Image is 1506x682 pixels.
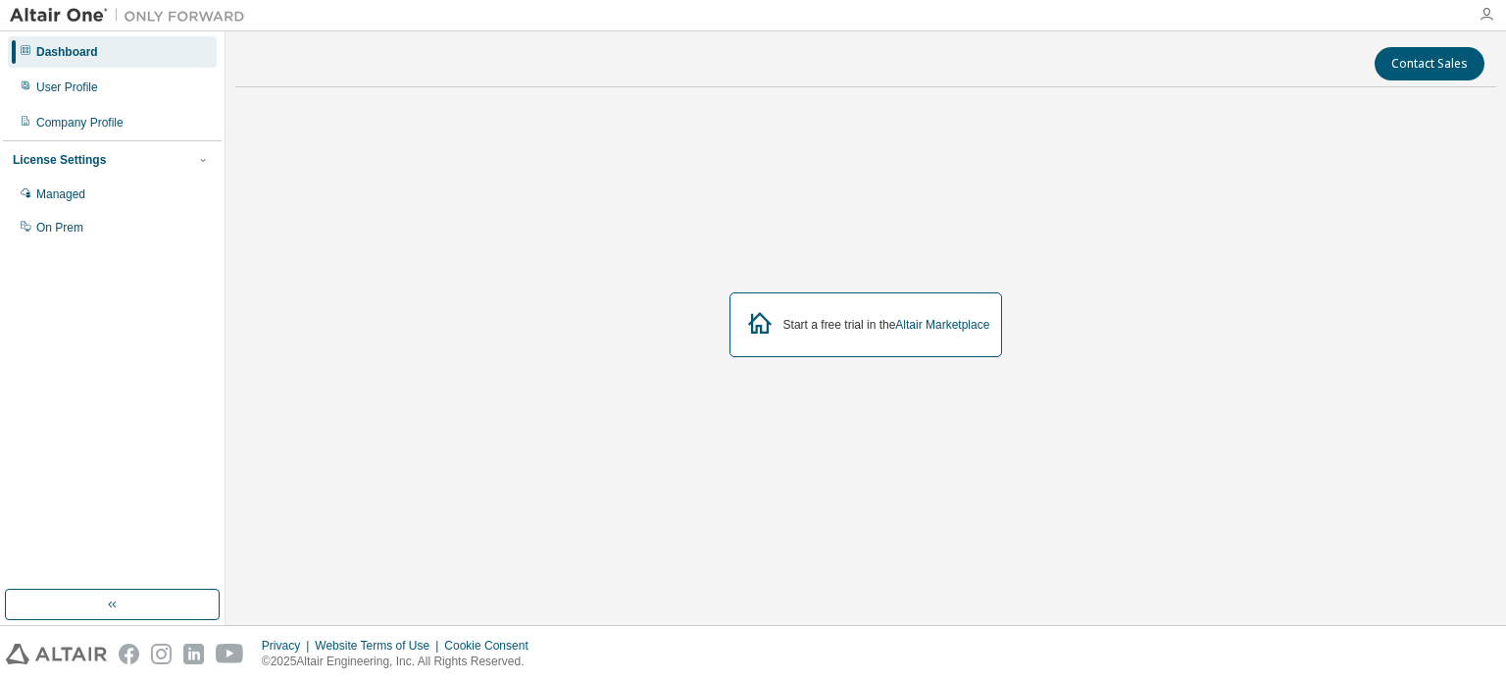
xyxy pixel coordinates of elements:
[895,318,989,332] a: Altair Marketplace
[10,6,255,26] img: Altair One
[36,186,85,202] div: Managed
[36,79,98,95] div: User Profile
[783,317,990,333] div: Start a free trial in the
[36,220,83,236] div: On Prem
[6,644,107,664] img: altair_logo.svg
[151,644,172,664] img: instagram.svg
[183,644,204,664] img: linkedin.svg
[216,644,244,664] img: youtube.svg
[119,644,139,664] img: facebook.svg
[36,44,98,60] div: Dashboard
[262,654,540,670] p: © 2025 Altair Engineering, Inc. All Rights Reserved.
[262,638,315,654] div: Privacy
[36,115,124,131] div: Company Profile
[13,152,106,168] div: License Settings
[444,638,539,654] div: Cookie Consent
[1375,47,1484,80] button: Contact Sales
[315,638,444,654] div: Website Terms of Use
